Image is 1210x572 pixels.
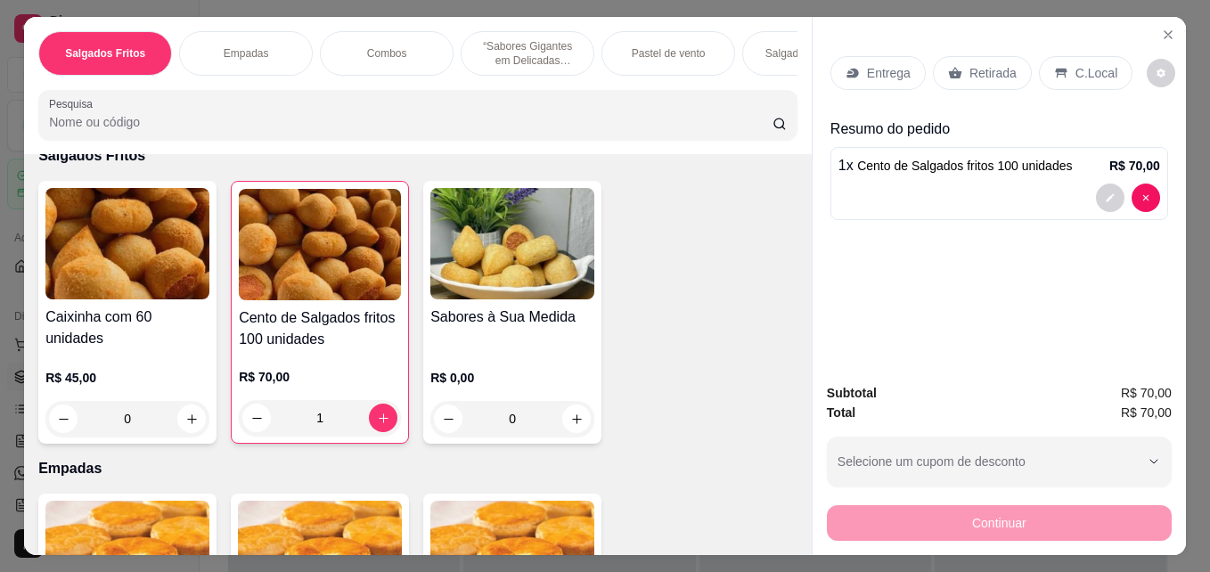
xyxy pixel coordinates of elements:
[369,404,397,432] button: increase-product-quantity
[177,404,206,433] button: increase-product-quantity
[827,405,855,420] strong: Total
[1109,157,1160,175] p: R$ 70,00
[38,145,797,167] p: Salgados Fritos
[45,369,209,387] p: R$ 45,00
[45,188,209,299] img: product-image
[65,46,145,61] p: Salgados Fritos
[49,404,78,433] button: decrease-product-quantity
[1096,184,1124,212] button: decrease-product-quantity
[430,188,594,299] img: product-image
[827,437,1172,486] button: Selecione um cupom de desconto
[239,307,401,350] h4: Cento de Salgados fritos 100 unidades
[430,369,594,387] p: R$ 0,00
[969,64,1017,82] p: Retirada
[1075,64,1117,82] p: C.Local
[239,368,401,386] p: R$ 70,00
[224,46,269,61] p: Empadas
[242,404,271,432] button: decrease-product-quantity
[1132,184,1160,212] button: decrease-product-quantity
[857,159,1072,173] span: Cento de Salgados fritos 100 unidades
[49,113,773,131] input: Pesquisa
[830,118,1168,140] p: Resumo do pedido
[49,96,99,111] label: Pesquisa
[1154,20,1182,49] button: Close
[1121,403,1172,422] span: R$ 70,00
[367,46,407,61] p: Combos
[632,46,706,61] p: Pastel de vento
[45,306,209,349] h4: Caixinha com 60 unidades
[239,189,401,300] img: product-image
[476,39,579,68] p: “Sabores Gigantes em Delicadas Porções”
[1121,383,1172,403] span: R$ 70,00
[867,64,911,82] p: Entrega
[838,155,1073,176] p: 1 x
[765,46,854,61] p: Salgados Assados
[1147,59,1175,87] button: decrease-product-quantity
[38,458,797,479] p: Empadas
[430,306,594,328] h4: Sabores à Sua Medida
[827,386,877,400] strong: Subtotal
